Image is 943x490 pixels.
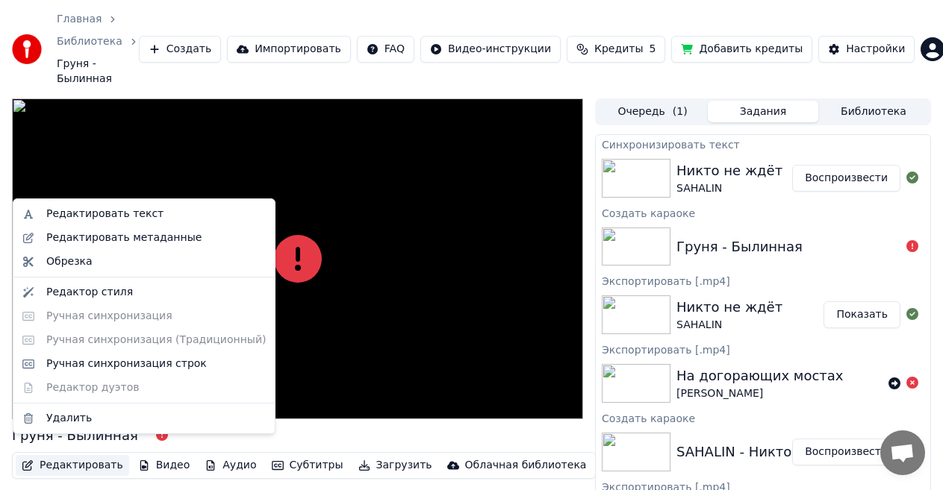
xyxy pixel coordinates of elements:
[818,36,915,63] button: Настройки
[676,442,855,462] div: SAHALIN - Никто не ждёт
[352,455,438,476] button: Загрузить
[792,439,900,465] button: Воспроизвести
[46,356,207,371] div: Ручная синхронизация строк
[671,36,812,63] button: Добавить кредиты
[676,365,844,386] div: На догорающих мостах
[824,301,900,328] button: Показать
[594,42,643,57] span: Кредиты
[12,34,42,64] img: youka
[676,160,782,181] div: Никто не ждёт
[132,455,196,476] button: Видео
[57,12,102,27] a: Главная
[46,411,92,426] div: Удалить
[199,455,262,476] button: Аудио
[16,455,129,476] button: Редактировать
[649,42,656,57] span: 5
[846,42,905,57] div: Настройки
[596,271,930,289] div: Экспортировать [.mp4]
[357,36,414,63] button: FAQ
[818,101,929,122] button: Библиотека
[420,36,561,63] button: Видео-инструкции
[46,254,93,269] div: Обрезка
[465,458,587,473] div: Облачная библиотека
[46,207,164,222] div: Редактировать текст
[596,204,930,222] div: Создать караоке
[676,318,782,333] div: SAHALIN
[708,101,818,122] button: Задания
[139,36,221,63] button: Создать
[597,101,708,122] button: Очередь
[880,430,925,475] div: Открытый чат
[673,104,688,119] span: ( 1 )
[676,236,803,257] div: Груня - Былинная
[596,135,930,153] div: Синхронизировать текст
[57,57,139,87] span: Груня - Былинная
[227,36,351,63] button: Импортировать
[596,409,930,427] div: Создать караоке
[567,36,665,63] button: Кредиты5
[676,297,782,318] div: Никто не ждёт
[46,230,202,245] div: Редактировать метаданные
[676,386,844,401] div: [PERSON_NAME]
[792,165,900,192] button: Воспроизвести
[46,285,133,300] div: Редактор стиля
[57,34,122,49] a: Библиотека
[676,181,782,196] div: SAHALIN
[266,455,349,476] button: Субтитры
[596,340,930,358] div: Экспортировать [.mp4]
[57,12,139,87] nav: breadcrumb
[12,425,138,446] div: Груня - Былинная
